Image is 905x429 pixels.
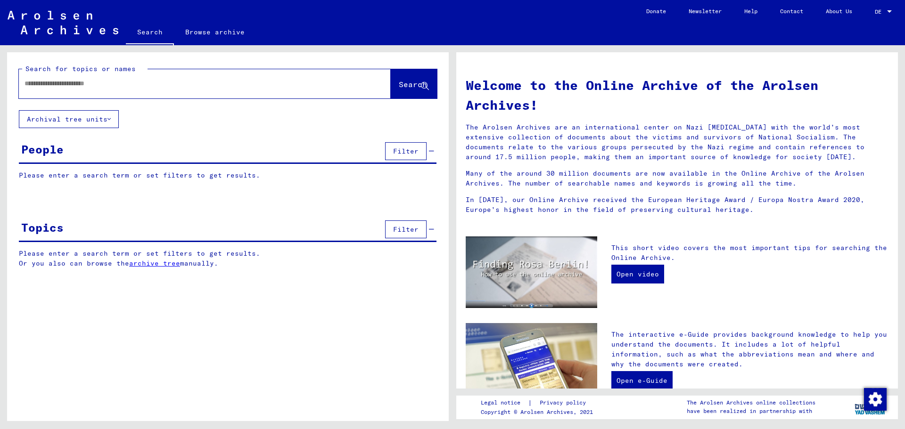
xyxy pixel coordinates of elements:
[385,220,427,238] button: Filter
[466,195,889,215] p: In [DATE], our Online Archive received the European Heritage Award / Europa Nostra Award 2020, Eu...
[25,65,136,73] mat-label: Search for topics or names
[481,408,597,416] p: Copyright © Arolsen Archives, 2021
[19,110,119,128] button: Archival tree units
[875,8,885,15] span: DE
[466,122,889,162] p: The Arolsen Archives are an international center on Nazi [MEDICAL_DATA] with the world’s most ext...
[174,21,256,43] a: Browse archive
[385,142,427,160] button: Filter
[466,236,597,308] img: video.jpg
[21,219,64,236] div: Topics
[611,265,664,283] a: Open video
[21,141,64,158] div: People
[8,11,118,34] img: Arolsen_neg.svg
[19,170,436,180] p: Please enter a search term or set filters to get results.
[393,147,419,155] span: Filter
[466,75,889,115] h1: Welcome to the Online Archive of the Arolsen Archives!
[393,225,419,234] span: Filter
[391,69,437,98] button: Search
[611,330,889,369] p: The interactive e-Guide provides background knowledge to help you understand the documents. It in...
[126,21,174,45] a: Search
[864,388,887,411] img: Zustimmung ändern
[481,398,597,408] div: |
[399,80,427,89] span: Search
[853,395,888,419] img: yv_logo.png
[687,398,815,407] p: The Arolsen Archives online collections
[466,323,597,411] img: eguide.jpg
[687,407,815,415] p: have been realized in partnership with
[481,398,528,408] a: Legal notice
[532,398,597,408] a: Privacy policy
[466,169,889,188] p: Many of the around 30 million documents are now available in the Online Archive of the Arolsen Ar...
[611,371,673,390] a: Open e-Guide
[864,388,886,410] div: Zustimmung ändern
[129,259,180,267] a: archive tree
[19,249,437,268] p: Please enter a search term or set filters to get results. Or you also can browse the manually.
[611,243,889,263] p: This short video covers the most important tips for searching the Online Archive.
